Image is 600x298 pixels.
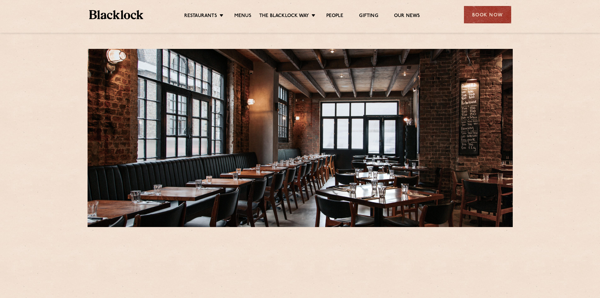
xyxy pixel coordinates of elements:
img: BL_Textured_Logo-footer-cropped.svg [89,10,144,19]
a: The Blacklock Way [259,13,309,20]
a: People [326,13,343,20]
a: Gifting [359,13,378,20]
a: Our News [394,13,420,20]
div: Book Now [464,6,511,23]
a: Menus [234,13,251,20]
a: Restaurants [184,13,217,20]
